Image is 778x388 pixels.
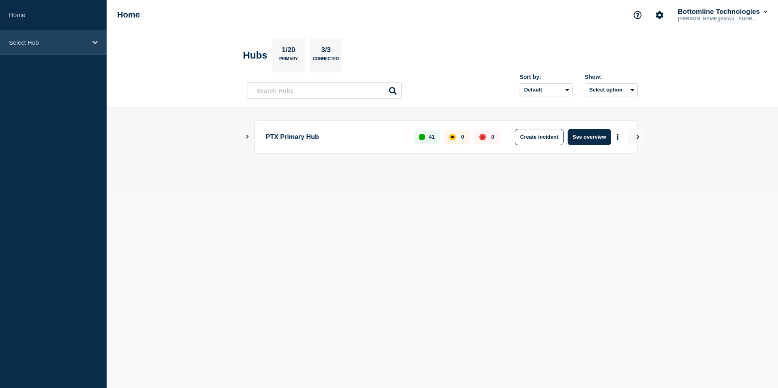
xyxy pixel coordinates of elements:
[245,134,249,140] button: Show Connected Hubs
[279,57,298,65] p: Primary
[9,39,87,46] p: Select Hub
[520,74,573,80] div: Sort by:
[318,46,334,57] p: 3/3
[676,8,769,16] button: Bottomline Technologies
[520,83,573,96] select: Sort by
[247,82,402,99] input: Search Hubs
[266,129,404,145] p: PTX Primary Hub
[585,83,638,96] button: Select option
[449,134,456,140] div: affected
[419,134,425,140] div: up
[651,7,668,24] button: Account settings
[117,10,140,20] h1: Home
[491,134,494,140] p: 0
[461,134,464,140] p: 0
[568,129,611,145] button: See overview
[585,74,638,80] div: Show:
[612,129,623,144] button: More actions
[515,129,564,145] button: Create incident
[479,134,486,140] div: down
[429,134,435,140] p: 41
[629,7,646,24] button: Support
[313,57,339,65] p: Connected
[676,16,761,22] p: [PERSON_NAME][EMAIL_ADDRESS][PERSON_NAME][DOMAIN_NAME]
[279,46,298,57] p: 1/20
[243,50,267,61] h2: Hubs
[629,129,645,145] button: View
